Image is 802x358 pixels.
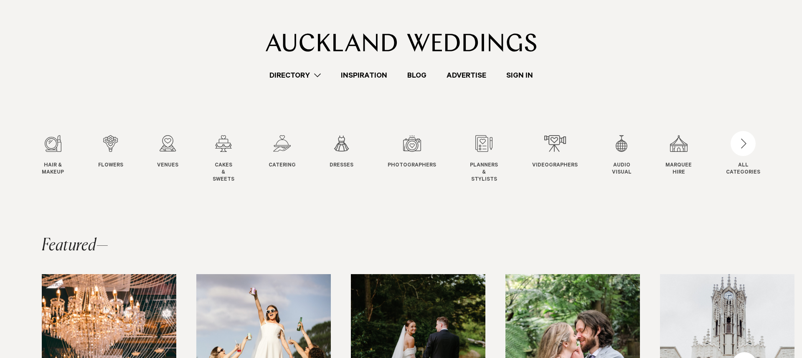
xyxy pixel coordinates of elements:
[331,70,397,81] a: Inspiration
[98,162,123,169] span: Flowers
[437,70,496,81] a: Advertise
[42,135,81,183] swiper-slide: 1 / 12
[330,135,370,183] swiper-slide: 6 / 12
[388,135,453,183] swiper-slide: 7 / 12
[612,162,632,176] span: Audio Visual
[532,162,578,169] span: Videographers
[213,162,234,183] span: Cakes & Sweets
[665,162,692,176] span: Marquee Hire
[42,162,64,176] span: Hair & Makeup
[496,70,543,81] a: Sign In
[612,135,632,176] a: Audio Visual
[269,135,312,183] swiper-slide: 5 / 12
[726,135,760,174] button: ALLCATEGORIES
[612,135,648,183] swiper-slide: 10 / 12
[665,135,692,176] a: Marquee Hire
[42,237,109,254] h2: Featured
[269,162,296,169] span: Catering
[470,135,498,183] a: Planners & Stylists
[470,135,515,183] swiper-slide: 8 / 12
[397,70,437,81] a: Blog
[42,135,64,176] a: Hair & Makeup
[726,162,760,176] div: ALL CATEGORIES
[532,135,578,169] a: Videographers
[259,70,331,81] a: Directory
[388,162,436,169] span: Photographers
[665,135,708,183] swiper-slide: 11 / 12
[470,162,498,183] span: Planners & Stylists
[98,135,140,183] swiper-slide: 2 / 12
[157,162,178,169] span: Venues
[532,135,594,183] swiper-slide: 9 / 12
[98,135,123,169] a: Flowers
[330,162,353,169] span: Dresses
[213,135,234,183] a: Cakes & Sweets
[213,135,251,183] swiper-slide: 4 / 12
[330,135,353,169] a: Dresses
[157,135,178,169] a: Venues
[157,135,195,183] swiper-slide: 3 / 12
[269,135,296,169] a: Catering
[388,135,436,169] a: Photographers
[266,33,537,52] img: Auckland Weddings Logo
